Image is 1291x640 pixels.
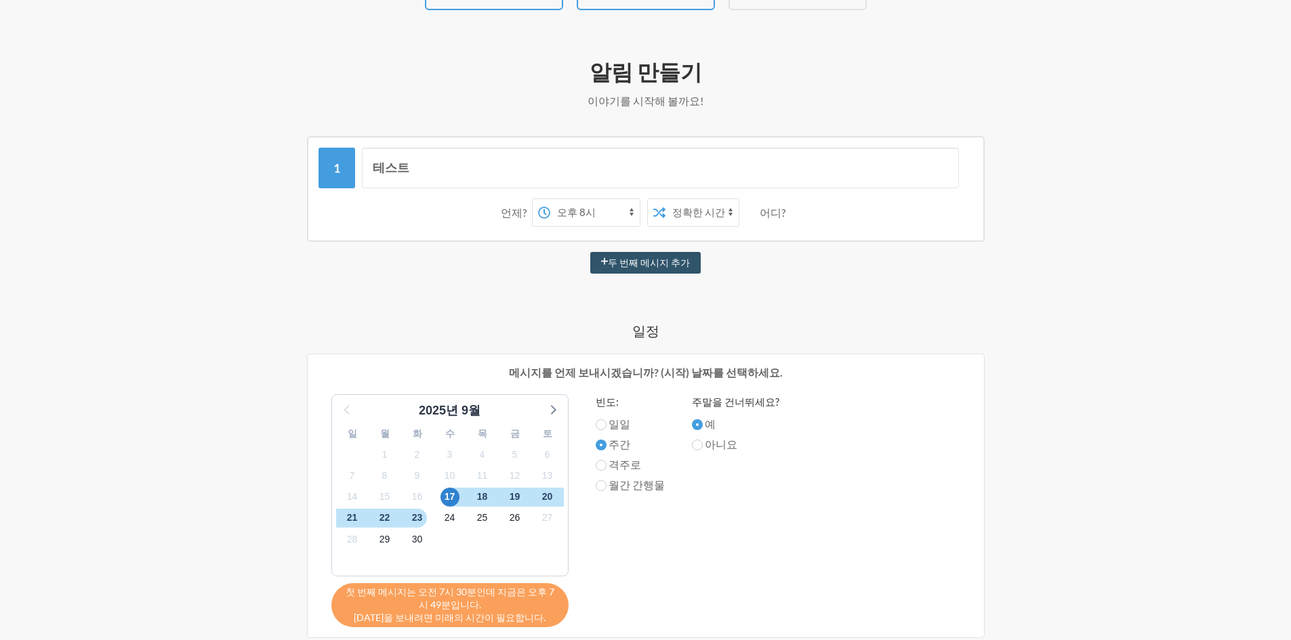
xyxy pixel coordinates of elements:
span: 2025년 10월 5일 토요일 [506,445,525,464]
input: 메시지 [362,148,959,188]
span: 2025년 10월 1일부터 [375,445,394,464]
font: 26 [510,512,520,523]
font: 격주로 [609,458,641,471]
span: 2025년 10월 21일 쳰 [343,509,362,528]
font: 24 [445,512,455,523]
font: 7 [350,470,355,481]
span: 2025년 10월 17일 금요일 [440,488,459,507]
font: 알림 만들기 [590,58,702,85]
span: 2025년 10월 6일 화요일 [538,445,557,464]
input: 아니요 [692,440,703,450]
font: 일 [348,428,357,439]
font: 예 [705,417,716,430]
span: 2025년 10월 13일 [538,467,557,486]
span: 2025년 10월 15일 [375,488,394,507]
font: 18 [477,491,488,502]
font: 어디? [760,206,785,219]
font: 이야기를 시작해 볼까요! [588,94,703,107]
font: 2025년 9월 [419,404,480,417]
font: 23 [412,512,423,523]
span: 2025년 10월 26일 토요일 [506,509,525,528]
font: 목 [478,428,487,439]
font: 14 [347,491,358,502]
span: 2025년 10월 8일 [375,467,394,486]
font: 13 [542,470,553,481]
font: 29 [380,534,390,545]
font: [DATE]을 보내려면 미래의 시간이 필요합니다. [354,612,546,623]
font: 언제? [501,206,527,219]
font: 22 [380,512,390,523]
span: 2025년 10월 29일 [375,530,394,549]
span: 2025년 10월 24일 금요일 [440,509,459,528]
font: 10 [445,470,455,481]
font: 5 [512,449,518,460]
input: 일일 [596,419,607,430]
span: 2025년 10월 3일 금요일 [440,445,459,464]
font: 토 [543,428,552,439]
font: 11 [477,470,488,481]
span: 2025년 10월 4일 토요일 [473,445,492,464]
input: 예 [692,419,703,430]
font: 월 [380,428,390,439]
font: 일일 [609,417,630,430]
span: 2025년 10월 28일 쳰 [343,530,362,549]
font: 금 [510,428,520,439]
span: 2025년 10월 27일 화요일 [538,509,557,528]
font: 6 [545,449,550,460]
font: 일정 [632,322,659,339]
font: 2 [415,449,420,460]
font: 12 [510,470,520,481]
font: 수 [445,428,455,439]
font: 3 [447,449,453,460]
span: 2025년 10월 11일 토요일 [473,467,492,486]
span: 2025년 10월 7일 쳰 [343,467,362,486]
button: 두 번째 메시지 추가 [590,252,701,274]
span: 2025년 10월 18일 토요일 [473,488,492,507]
font: 월간 간행물 [609,478,665,491]
span: 2025년 10월 2일 [408,445,427,464]
font: 8 [382,470,388,481]
font: 주간 [609,438,630,450]
span: 2025년 10월 22일 [375,509,394,528]
input: 주간 [596,440,607,450]
font: 25 [477,512,488,523]
font: 4 [480,449,485,460]
span: 2025년 10월 12일 토요일 [506,467,525,486]
span: 2025년 10월 25일 토요일 [473,509,492,528]
font: 빈도: [596,396,619,408]
font: 메시지를 언제 보내시겠습니까? (시작) 날짜를 선택하세요. [509,366,783,379]
font: 28 [347,534,358,545]
span: 2025년 10월 20일 화요일 [538,488,557,507]
font: 20 [542,491,553,502]
span: 2025년 10월 16일 [408,488,427,507]
span: 2025년 10월 14일 쳰 [343,488,362,507]
font: 16 [412,491,423,502]
span: 2025년 10월 10일 금요일 [440,467,459,486]
span: 2025년 10월 19일 토요일 [506,488,525,507]
font: 30 [412,534,423,545]
span: 2025년 10월 23일 [408,509,427,528]
font: 15 [380,491,390,502]
font: 아니요 [705,438,737,450]
font: 두 번째 메시지 추가 [608,257,690,269]
font: 9 [415,470,420,481]
font: 첫 번째 메시지는 오전 7시 30분인데 지금은 오후 7시 49분입니다. [346,586,554,610]
font: 화 [413,428,422,439]
font: 19 [510,491,520,502]
font: 27 [542,512,553,523]
input: 월간 간행물 [596,480,607,491]
span: 2025년 10월 30일 [408,530,427,549]
font: 17 [445,491,455,502]
font: 주말을 건너뛰세요? [692,396,779,408]
span: 2025년 10월 9일 [408,467,427,486]
input: 격주로 [596,460,607,471]
font: 1 [382,449,388,460]
font: 21 [347,512,358,523]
